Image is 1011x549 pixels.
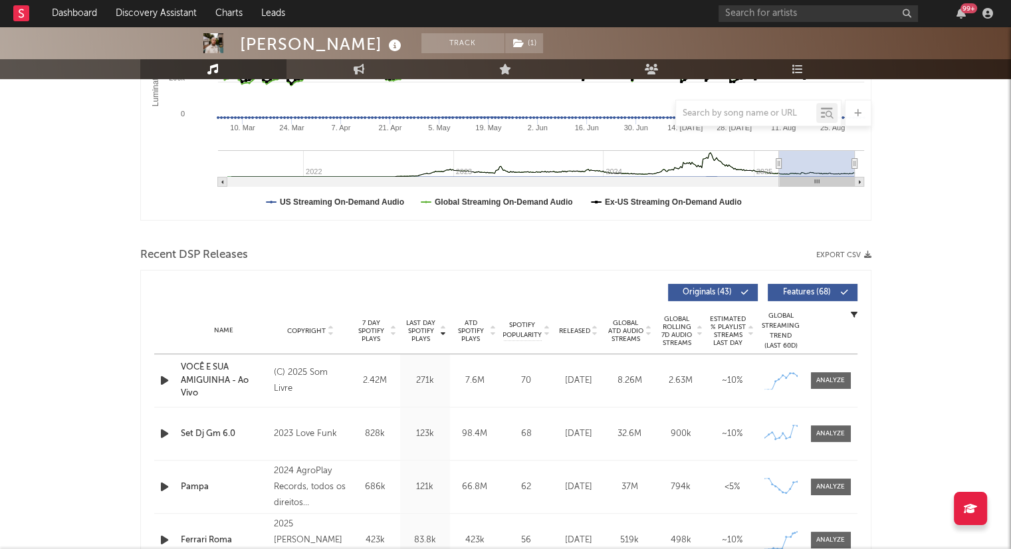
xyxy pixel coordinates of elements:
[776,288,838,296] span: Features ( 68 )
[475,124,502,132] text: 19. May
[717,124,752,132] text: 28. [DATE]
[274,463,346,511] div: 2024 AgroPlay Records, todos os direitos reservados
[710,427,754,441] div: ~ 10 %
[816,251,871,259] button: Export CSV
[710,534,754,547] div: ~ 10 %
[453,481,497,494] div: 66.8M
[604,197,741,207] text: Ex-US Streaming On-Demand Audio
[403,319,439,343] span: Last Day Spotify Plays
[659,534,703,547] div: 498k
[608,534,652,547] div: 519k
[354,374,397,387] div: 2.42M
[556,534,601,547] div: [DATE]
[768,284,857,301] button: Features(68)
[820,124,844,132] text: 25. Aug
[770,124,795,132] text: 11. Aug
[505,33,544,53] span: ( 1 )
[710,315,746,347] span: Estimated % Playlist Streams Last Day
[676,108,816,119] input: Search by song name or URL
[608,319,644,343] span: Global ATD Audio Streams
[556,374,601,387] div: [DATE]
[608,427,652,441] div: 32.6M
[434,197,572,207] text: Global Streaming On-Demand Audio
[710,374,754,387] div: ~ 10 %
[331,124,350,132] text: 7. Apr
[503,320,542,340] span: Spotify Popularity
[453,319,489,343] span: ATD Spotify Plays
[668,284,758,301] button: Originals(43)
[608,481,652,494] div: 37M
[428,124,451,132] text: 5. May
[280,197,404,207] text: US Streaming On-Demand Audio
[503,534,550,547] div: 56
[956,8,966,19] button: 99+
[503,481,550,494] div: 62
[960,3,977,13] div: 99 +
[505,33,543,53] button: (1)
[659,427,703,441] div: 900k
[140,247,248,263] span: Recent DSP Releases
[181,326,268,336] div: Name
[559,327,590,335] span: Released
[667,124,703,132] text: 14. [DATE]
[274,365,346,397] div: (C) 2025 Som Livre
[761,311,801,351] div: Global Streaming Trend (Last 60D)
[403,481,447,494] div: 121k
[354,481,397,494] div: 686k
[403,374,447,387] div: 271k
[659,315,695,347] span: Global Rolling 7D Audio Streams
[378,124,401,132] text: 21. Apr
[403,534,447,547] div: 83.8k
[556,427,601,441] div: [DATE]
[354,427,397,441] div: 828k
[503,374,550,387] div: 70
[230,124,255,132] text: 10. Mar
[279,124,304,132] text: 24. Mar
[354,319,389,343] span: 7 Day Spotify Plays
[181,534,268,547] a: Ferrari Roma
[503,427,550,441] div: 68
[453,534,497,547] div: 423k
[556,481,601,494] div: [DATE]
[181,481,268,494] a: Pampa
[354,534,397,547] div: 423k
[181,427,268,441] a: Set Dj Gm 6.0
[574,124,598,132] text: 16. Jun
[453,374,497,387] div: 7.6M
[403,427,447,441] div: 123k
[274,426,346,442] div: 2023 Love Funk
[527,124,547,132] text: 2. Jun
[659,481,703,494] div: 794k
[181,361,268,400] a: VOCÊ E SUA AMIGUINHA - Ao Vivo
[659,374,703,387] div: 2.63M
[623,124,647,132] text: 30. Jun
[421,33,505,53] button: Track
[710,481,754,494] div: <5%
[677,288,738,296] span: Originals ( 43 )
[240,33,405,55] div: [PERSON_NAME]
[287,327,326,335] span: Copyright
[453,427,497,441] div: 98.4M
[608,374,652,387] div: 8.26M
[719,5,918,22] input: Search for artists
